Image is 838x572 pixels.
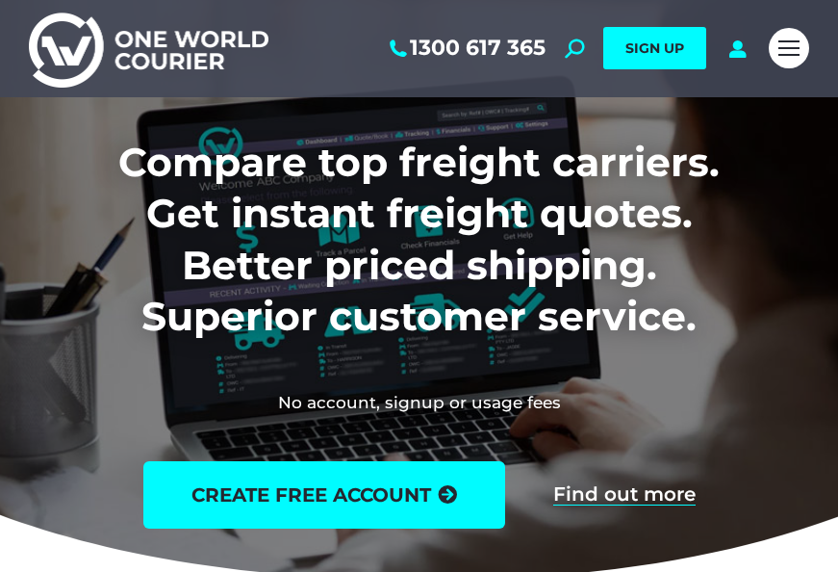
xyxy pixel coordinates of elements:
a: Find out more [553,484,696,506]
a: create free account [143,461,505,529]
a: SIGN UP [603,27,706,69]
a: Mobile menu icon [769,28,809,68]
a: 1300 617 365 [386,36,546,61]
img: One World Courier [29,10,268,88]
h2: No account, signup or usage fees [58,392,780,413]
h1: Compare top freight carriers. Get instant freight quotes. Better priced shipping. Superior custom... [69,137,769,342]
span: SIGN UP [625,39,684,57]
